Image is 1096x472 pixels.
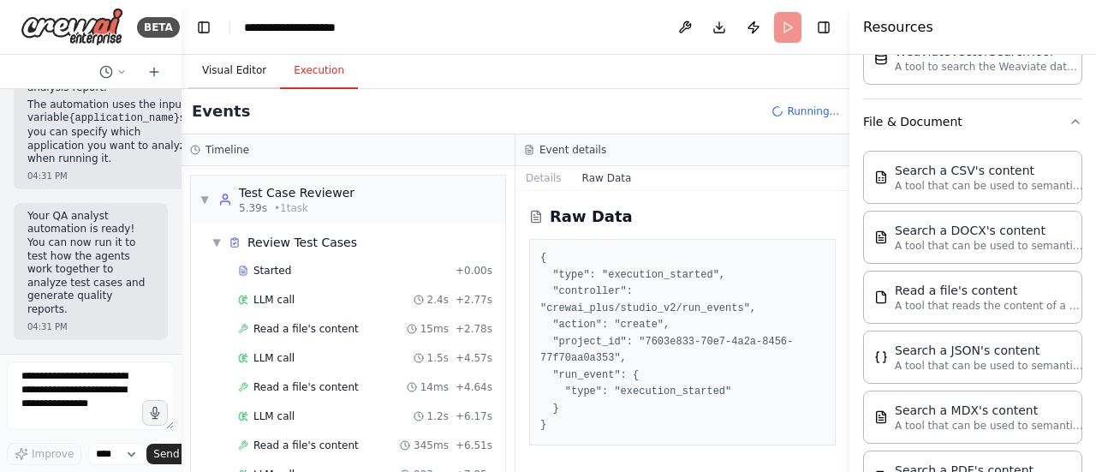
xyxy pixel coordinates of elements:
[27,210,154,317] p: Your QA analyst automation is ready! You can now run it to test how the agents work together to a...
[895,359,1083,373] p: A tool that can be used to semantic search a query from a JSON's content.
[239,184,354,201] div: Test Case Reviewer
[863,99,1082,144] button: File & Document
[414,439,449,452] span: 345ms
[572,166,642,190] button: Raw Data
[188,53,280,89] button: Visual Editor
[239,201,267,215] span: 5.39s
[895,60,1083,74] p: A tool to search the Weaviate database for relevant information on internal documents.
[253,351,295,365] span: LLM call
[137,17,180,38] div: BETA
[142,400,168,426] button: Click to speak your automation idea
[211,236,222,249] span: ▼
[456,380,492,394] span: + 4.64s
[895,162,1083,179] div: Search a CSV's content
[21,8,123,46] img: Logo
[550,205,633,229] h2: Raw Data
[247,234,357,251] div: Review Test Cases
[863,17,933,38] h4: Resources
[874,290,888,304] img: FileReadTool
[515,166,572,190] button: Details
[146,444,200,464] button: Send
[192,99,250,123] h2: Events
[253,409,295,423] span: LLM call
[874,230,888,244] img: DOCXSearchTool
[456,439,492,452] span: + 6.51s
[7,443,81,465] button: Improve
[68,112,180,124] code: {application_name}
[812,15,836,39] button: Hide right sidebar
[140,62,168,82] button: Start a new chat
[540,250,825,434] pre: { "type": "execution_started", "controller": "crewai_plus/studio_v2/run_events", "action": "creat...
[27,170,192,182] div: 04:31 PM
[895,419,1083,433] p: A tool that can be used to semantic search a query from a MDX's content.
[895,299,1083,313] p: A tool that reads the content of a file. To use this tool, provide a 'file_path' parameter with t...
[253,439,359,452] span: Read a file's content
[27,320,154,333] div: 04:31 PM
[244,19,372,36] nav: breadcrumb
[895,402,1083,419] div: Search a MDX's content
[274,201,308,215] span: • 1 task
[895,222,1083,239] div: Search a DOCX's content
[253,264,291,278] span: Started
[192,15,216,39] button: Hide left sidebar
[874,410,888,424] img: MDXSearchTool
[32,447,74,461] span: Improve
[874,51,888,65] img: WeaviateVectorSearchTool
[874,350,888,364] img: JSONSearchTool
[874,170,888,184] img: CSVSearchTool
[420,322,449,336] span: 15ms
[153,447,179,461] span: Send
[539,143,606,157] h3: Event details
[427,351,449,365] span: 1.5s
[456,351,492,365] span: + 4.57s
[200,193,210,206] span: ▼
[895,179,1083,193] p: A tool that can be used to semantic search a query from a CSV's content.
[27,99,192,166] p: The automation uses the input variable so you can specify which application you want to analyze w...
[280,53,358,89] button: Execution
[895,342,1083,359] div: Search a JSON's content
[253,380,359,394] span: Read a file's content
[787,105,839,118] span: Running...
[427,409,449,423] span: 1.2s
[253,322,359,336] span: Read a file's content
[205,143,249,157] h3: Timeline
[456,409,492,423] span: + 6.17s
[895,282,1083,299] div: Read a file's content
[456,264,492,278] span: + 0.00s
[427,293,449,307] span: 2.4s
[253,293,295,307] span: LLM call
[92,62,134,82] button: Switch to previous chat
[456,322,492,336] span: + 2.78s
[420,380,449,394] span: 14ms
[456,293,492,307] span: + 2.77s
[895,239,1083,253] p: A tool that can be used to semantic search a query from a DOCX's content.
